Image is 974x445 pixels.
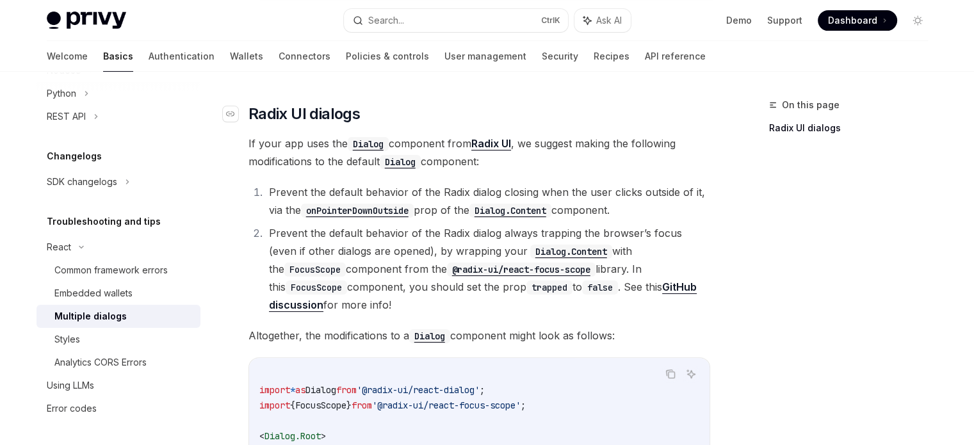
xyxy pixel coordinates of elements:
[47,401,97,416] div: Error codes
[907,10,928,31] button: Toggle dark mode
[469,204,551,216] a: Dialog.Content
[645,41,706,72] a: API reference
[409,329,450,343] code: Dialog
[469,204,551,218] code: Dialog.Content
[265,224,710,314] li: Prevent the default behavior of the Radix dialog always trapping the browser’s focus (even if oth...
[47,149,102,164] h5: Changelogs
[596,14,622,27] span: Ask AI
[37,328,200,351] a: Styles
[54,332,80,347] div: Styles
[47,378,94,393] div: Using LLMs
[37,259,200,282] a: Common framework errors
[47,109,86,124] div: REST API
[47,214,161,229] h5: Troubleshooting and tips
[248,104,360,124] span: Radix UI dialogs
[54,263,168,278] div: Common framework errors
[336,384,357,396] span: from
[346,400,352,411] span: }
[574,9,631,32] button: Ask AI
[782,97,840,113] span: On this page
[818,10,897,31] a: Dashboard
[683,366,699,382] button: Ask AI
[103,41,133,72] a: Basics
[223,104,248,124] a: Navigate to header
[594,41,629,72] a: Recipes
[54,309,127,324] div: Multiple dialogs
[447,263,596,275] a: @radix-ui/react-focus-scope
[447,263,596,277] code: @radix-ui/react-focus-scope
[295,384,305,396] span: as
[769,118,938,138] a: Radix UI dialogs
[286,280,347,295] code: FocusScope
[348,137,389,150] a: Dialog
[265,183,710,219] li: Prevent the default behavior of the Radix dialog closing when the user clicks outside of it, via ...
[471,137,511,150] a: Radix UI
[54,286,133,301] div: Embedded wallets
[471,137,511,150] strong: Radix UI
[37,305,200,328] a: Multiple dialogs
[368,13,404,28] div: Search...
[321,430,326,442] span: >
[828,14,877,27] span: Dashboard
[344,9,568,32] button: Search...CtrlK
[54,355,147,370] div: Analytics CORS Errors
[521,400,526,411] span: ;
[767,14,802,27] a: Support
[528,245,612,257] a: Dialog.Content
[372,400,521,411] span: '@radix-ui/react-focus-scope'
[662,366,679,382] button: Copy the contents from the code block
[346,41,429,72] a: Policies & controls
[357,384,480,396] span: '@radix-ui/react-dialog'
[259,430,264,442] span: <
[248,327,710,344] span: Altogether, the modifications to a component might look as follows:
[264,430,321,442] span: Dialog.Root
[541,15,560,26] span: Ctrl K
[409,329,450,342] a: Dialog
[47,174,117,190] div: SDK changelogs
[301,204,414,218] code: onPointerDownOutside
[259,384,290,396] span: import
[305,384,336,396] span: Dialog
[37,282,200,305] a: Embedded wallets
[726,14,752,27] a: Demo
[37,374,200,397] a: Using LLMs
[352,400,372,411] span: from
[230,41,263,72] a: Wallets
[542,41,578,72] a: Security
[444,41,526,72] a: User management
[348,137,389,151] code: Dialog
[301,204,414,216] a: onPointerDownOutside
[37,351,200,374] a: Analytics CORS Errors
[582,280,618,295] code: false
[37,397,200,420] a: Error codes
[47,86,76,101] div: Python
[295,400,346,411] span: FocusScope
[530,245,612,259] code: Dialog.Content
[284,263,346,277] code: FocusScope
[526,280,572,295] code: trapped
[380,155,421,169] code: Dialog
[47,239,71,255] div: React
[380,155,421,168] a: Dialog
[149,41,215,72] a: Authentication
[248,134,710,170] span: If your app uses the component from , we suggest making the following modifications to the defaul...
[47,12,126,29] img: light logo
[259,400,290,411] span: import
[290,400,295,411] span: {
[480,384,485,396] span: ;
[279,41,330,72] a: Connectors
[47,41,88,72] a: Welcome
